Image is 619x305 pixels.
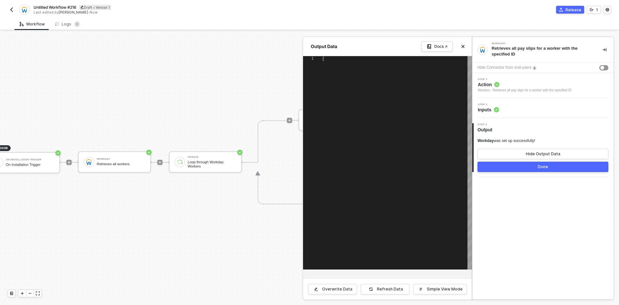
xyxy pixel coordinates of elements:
[79,5,111,10] div: Draft • Version 1
[596,7,598,13] div: 1
[526,151,560,157] div: Hide Output Data
[478,107,499,113] span: Inputs
[34,10,309,15] div: Last edited by - Now
[492,42,588,45] div: Workday
[472,78,614,93] div: Step 1Action Workers - Retrieves all pay slips for a worker with the specified ID
[22,7,27,13] img: integration-icon
[477,162,608,172] button: Done
[477,127,495,133] span: Output
[55,21,80,27] div: Logs
[478,88,571,93] div: Workers - Retrieves all pay slips for a worker with the specified ID
[28,291,32,295] span: icon-minus
[472,103,614,113] div: Step 2Inputs
[361,284,409,294] button: Refresh Data
[34,5,76,10] span: Untitled Workflow #216
[413,284,467,294] button: Simple View Mode
[308,43,340,50] div: Output Data
[478,81,571,88] span: Action
[559,8,563,12] span: icon-commerce
[480,47,486,53] img: integration-icon
[36,291,40,295] span: icon-expand
[377,287,403,292] div: Refresh Data
[533,66,536,70] img: icon-info
[9,7,14,12] img: back
[605,8,609,12] span: icon-settings
[492,46,592,57] div: Retrieves all pay slips for a worker with the specified ID
[556,6,584,14] button: Release
[434,44,447,49] div: Docs ↗
[421,41,453,52] a: Docs ↗
[472,123,614,172] div: Step 3Output Workdaywas set up successfully!Hide Output DataDone
[477,123,495,126] span: Step 3
[20,291,24,295] span: icon-play
[303,56,314,61] div: 1
[477,149,608,159] button: Hide Output Data
[308,284,357,294] button: Overwrite Data
[427,287,463,292] div: Simple View Mode
[478,78,571,81] span: Step 1
[322,56,324,61] span: {
[59,10,88,15] span: [PERSON_NAME]
[538,164,548,169] div: Done
[603,48,606,52] span: icon-collapse-right
[80,5,84,9] span: icon-edit
[587,6,601,14] button: 1
[477,138,494,143] span: Workday
[322,287,352,292] div: Overwrite Data
[477,65,531,71] div: Hide Connector from end-users
[590,8,594,12] span: icon-versioning
[8,6,15,14] button: back
[20,22,45,27] div: Workflow
[477,138,535,144] div: was set up successfully!
[459,43,467,50] button: Close
[74,21,80,27] sup: 0
[461,45,465,48] span: icon-close
[565,7,581,13] div: Release
[478,103,499,106] span: Step 2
